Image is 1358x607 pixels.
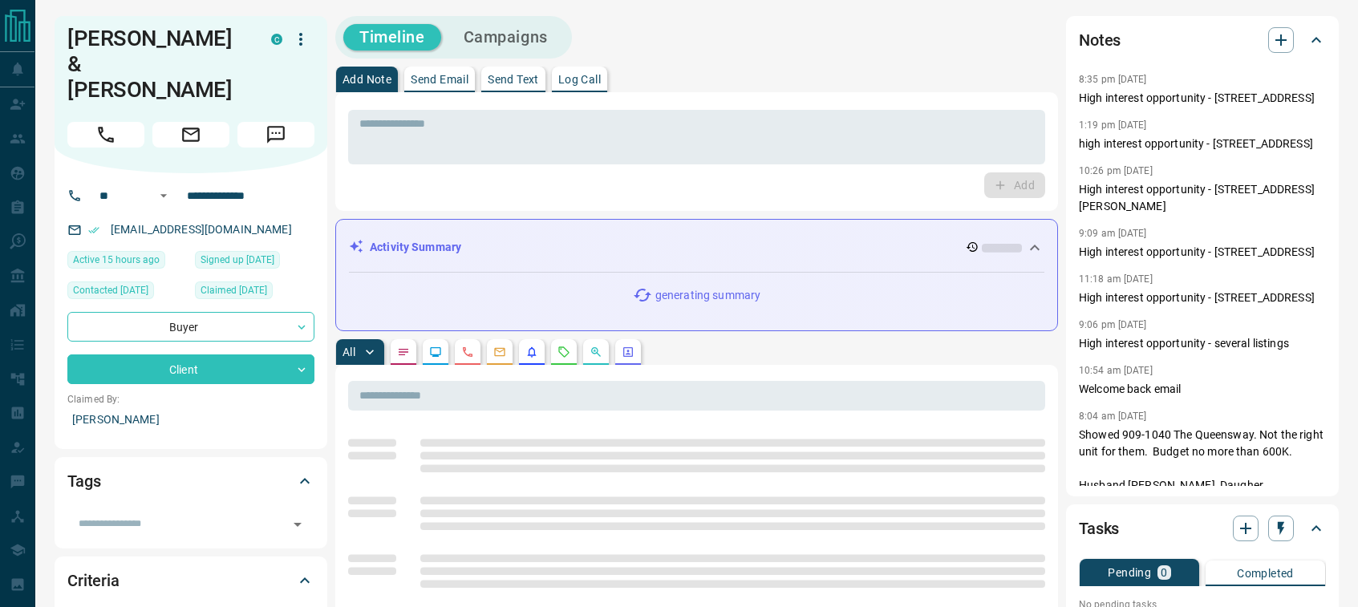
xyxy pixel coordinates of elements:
svg: Emails [493,346,506,358]
div: Thu Aug 14 2025 [67,251,187,273]
span: Email [152,122,229,148]
p: Showed 909-1040 The Queensway. Not the right unit for them. Budget no more than 600K. Husband [PE... [1079,427,1326,511]
p: 1:19 pm [DATE] [1079,119,1147,131]
p: High interest opportunity - [STREET_ADDRESS] [1079,90,1326,107]
p: Add Note [343,74,391,85]
p: Completed [1237,568,1294,579]
svg: Requests [557,346,570,358]
button: Campaigns [448,24,564,51]
svg: Agent Actions [622,346,634,358]
p: 9:09 am [DATE] [1079,228,1147,239]
div: Sat May 31 2025 [67,281,187,304]
p: 9:06 pm [DATE] [1079,319,1147,330]
svg: Calls [461,346,474,358]
div: Wed Mar 18 2020 [195,251,314,273]
p: generating summary [655,287,760,304]
div: Criteria [67,561,314,600]
div: Wed Mar 18 2020 [195,281,314,304]
p: Send Text [488,74,539,85]
a: [EMAIL_ADDRESS][DOMAIN_NAME] [111,223,292,236]
div: Client [67,354,314,384]
p: All [343,346,355,358]
span: Contacted [DATE] [73,282,148,298]
div: Buyer [67,312,314,342]
div: Tasks [1079,509,1326,548]
h2: Notes [1079,27,1121,53]
p: High interest opportunity - [STREET_ADDRESS] [1079,289,1326,306]
div: Notes [1079,21,1326,59]
p: high interest opportunity - [STREET_ADDRESS] [1079,136,1326,152]
div: Activity Summary [349,233,1044,262]
h1: [PERSON_NAME] & [PERSON_NAME] [67,26,247,103]
h2: Tags [67,468,100,494]
p: Claimed By: [67,392,314,407]
p: 8:35 pm [DATE] [1079,74,1147,85]
p: 0 [1161,567,1167,578]
span: Claimed [DATE] [201,282,267,298]
h2: Tasks [1079,516,1119,541]
span: Message [237,122,314,148]
button: Open [154,186,173,205]
button: Open [286,513,309,536]
p: High interest opportunity - several listings [1079,335,1326,352]
p: 10:26 pm [DATE] [1079,165,1153,176]
p: Log Call [558,74,601,85]
button: Timeline [343,24,441,51]
div: Tags [67,462,314,500]
p: Send Email [411,74,468,85]
svg: Listing Alerts [525,346,538,358]
p: 8:04 am [DATE] [1079,411,1147,422]
p: [PERSON_NAME] [67,407,314,433]
span: Signed up [DATE] [201,252,274,268]
p: 10:54 am [DATE] [1079,365,1153,376]
p: High interest opportunity - [STREET_ADDRESS] [1079,244,1326,261]
div: condos.ca [271,34,282,45]
h2: Criteria [67,568,120,593]
span: Call [67,122,144,148]
p: High interest opportunity - [STREET_ADDRESS][PERSON_NAME] [1079,181,1326,215]
p: 11:18 am [DATE] [1079,273,1153,285]
svg: Notes [397,346,410,358]
p: Pending [1108,567,1151,578]
svg: Opportunities [590,346,602,358]
span: Active 15 hours ago [73,252,160,268]
svg: Email Verified [88,225,99,236]
p: Activity Summary [370,239,461,256]
svg: Lead Browsing Activity [429,346,442,358]
p: Welcome back email [1079,381,1326,398]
